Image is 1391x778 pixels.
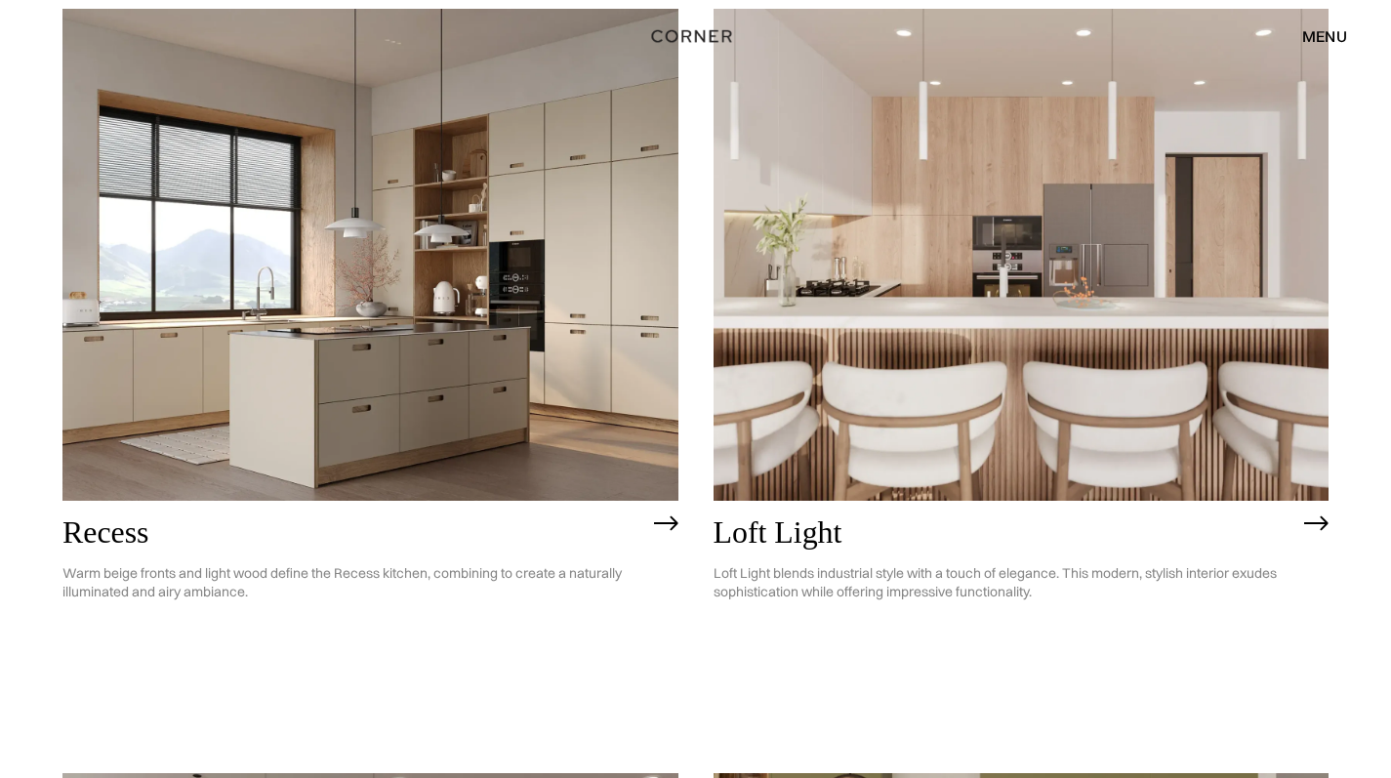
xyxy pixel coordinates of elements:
[714,515,1295,550] h2: Loft Light
[62,550,644,616] p: Warm beige fronts and light wood define the Recess kitchen, combining to create a naturally illum...
[637,23,755,49] a: home
[714,550,1295,616] p: Loft Light blends industrial style with a touch of elegance. This modern, stylish interior exudes...
[1283,20,1347,53] div: menu
[62,515,644,550] h2: Recess
[1302,28,1347,44] div: menu
[62,9,678,738] a: RecessWarm beige fronts and light wood define the Recess kitchen, combining to create a naturally...
[714,9,1330,738] a: Loft LightLoft Light blends industrial style with a touch of elegance. This modern, stylish inter...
